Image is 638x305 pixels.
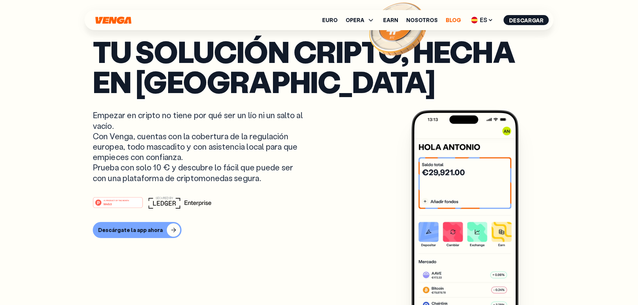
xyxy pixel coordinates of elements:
tspan: #1 PRODUCT OF THE MONTH [103,200,129,202]
div: Descárgate la app ahora [98,227,163,233]
tspan: Web3 [103,202,112,206]
a: Blog [446,17,461,23]
a: Nosotros [406,17,438,23]
span: ES [469,15,496,25]
p: Tu solución cripto, hecha en [GEOGRAPHIC_DATA] [93,36,546,96]
span: OPERA [346,17,364,23]
a: Earn [383,17,398,23]
a: Descárgate la app ahora [93,222,546,238]
a: Euro [322,17,338,23]
span: OPERA [346,16,375,24]
button: Descárgate la app ahora [93,222,182,238]
a: #1 PRODUCT OF THE MONTHWeb3 [93,201,143,210]
button: Descargar [504,15,549,25]
p: Empezar en cripto no tiene por qué ser un lío ni un salto al vacío. Con Venga, cuentas con la cob... [93,110,304,183]
svg: Inicio [95,16,132,24]
img: flag-es [471,17,478,23]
